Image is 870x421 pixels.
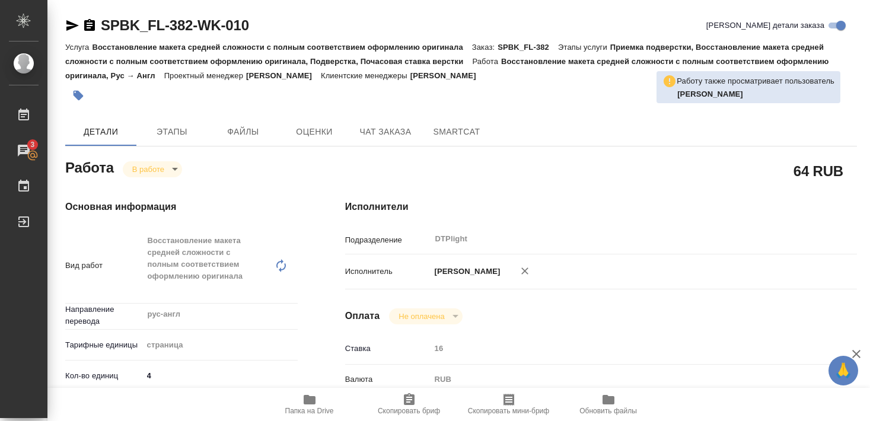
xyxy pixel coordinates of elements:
p: Направление перевода [65,304,143,327]
span: Файлы [215,125,272,139]
p: Работа [472,57,501,66]
span: Чат заказа [357,125,414,139]
p: Тарифные единицы [65,339,143,351]
p: SPBK_FL-382 [498,43,558,52]
p: [PERSON_NAME] [410,71,485,80]
p: Восстановление макета средней сложности с полным соответствием оформлению оригинала [92,43,471,52]
span: 3 [23,139,42,151]
p: Этапы услуги [558,43,610,52]
p: Работу также просматривает пользователь [677,75,834,87]
p: Кол-во единиц [65,370,143,382]
button: В работе [129,164,168,174]
button: Скопировать бриф [359,388,459,421]
a: SPBK_FL-382-WK-010 [101,17,249,33]
p: Валюта [345,374,431,385]
button: Папка на Drive [260,388,359,421]
input: Пустое поле [431,340,814,357]
button: Удалить исполнителя [512,258,538,284]
h4: Оплата [345,309,380,323]
span: Скопировать бриф [378,407,440,415]
p: Баданян Артак [677,88,834,100]
input: ✎ Введи что-нибудь [143,367,298,384]
p: Клиентские менеджеры [321,71,410,80]
b: [PERSON_NAME] [677,90,743,98]
button: Обновить файлы [559,388,658,421]
button: Скопировать ссылку для ЯМессенджера [65,18,79,33]
p: Услуга [65,43,92,52]
p: Исполнитель [345,266,431,278]
span: Детали [72,125,129,139]
button: Не оплачена [395,311,448,321]
p: Заказ: [472,43,498,52]
h4: Основная информация [65,200,298,214]
p: Подразделение [345,234,431,246]
div: В работе [123,161,182,177]
span: Оценки [286,125,343,139]
button: 🙏 [828,356,858,385]
div: В работе [389,308,462,324]
h2: 64 RUB [793,161,843,181]
p: Ставка [345,343,431,355]
span: [PERSON_NAME] детали заказа [706,20,824,31]
h2: Работа [65,156,114,177]
button: Скопировать ссылку [82,18,97,33]
button: Скопировать мини-бриф [459,388,559,421]
button: Добавить тэг [65,82,91,109]
p: Вид работ [65,260,143,272]
p: [PERSON_NAME] [246,71,321,80]
a: 3 [3,136,44,165]
h4: Исполнители [345,200,857,214]
div: страница [143,335,298,355]
span: Этапы [144,125,200,139]
div: RUB [431,369,814,390]
span: SmartCat [428,125,485,139]
p: [PERSON_NAME] [431,266,501,278]
span: Скопировать мини-бриф [468,407,549,415]
span: 🙏 [833,358,853,383]
span: Обновить файлы [579,407,637,415]
span: Папка на Drive [285,407,334,415]
p: Проектный менеджер [164,71,246,80]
